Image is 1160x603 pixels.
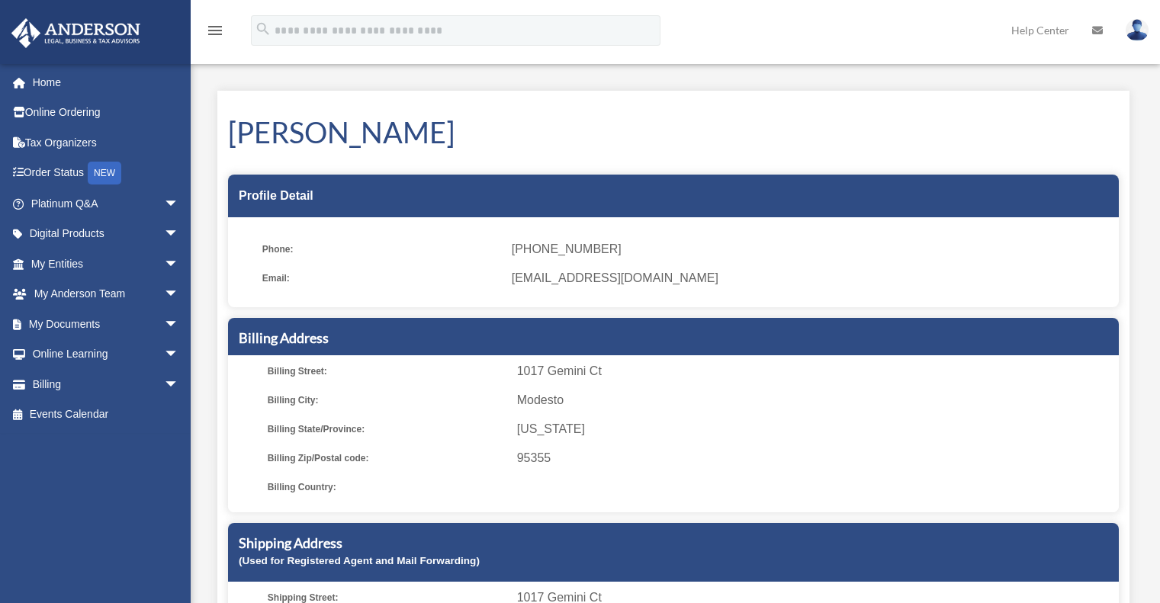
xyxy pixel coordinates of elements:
span: Email: [262,268,501,289]
div: Profile Detail [228,175,1119,217]
span: arrow_drop_down [164,309,194,340]
h5: Shipping Address [239,534,1108,553]
a: Billingarrow_drop_down [11,369,202,399]
a: Order StatusNEW [11,158,202,189]
span: Billing State/Province: [268,419,506,440]
div: NEW [88,162,121,184]
h1: [PERSON_NAME] [228,112,1119,152]
span: Billing Street: [268,361,506,382]
span: arrow_drop_down [164,339,194,370]
span: arrow_drop_down [164,369,194,400]
a: My Documentsarrow_drop_down [11,309,202,339]
i: search [255,21,272,37]
span: arrow_drop_down [164,249,194,280]
a: Events Calendar [11,399,202,430]
a: Tax Organizers [11,127,202,158]
a: Platinum Q&Aarrow_drop_down [11,188,202,219]
a: My Entitiesarrow_drop_down [11,249,202,279]
span: Billing City: [268,390,506,411]
span: Modesto [517,390,1113,411]
a: My Anderson Teamarrow_drop_down [11,279,202,310]
a: Online Ordering [11,98,202,128]
i: menu [206,21,224,40]
span: [PHONE_NUMBER] [512,239,1108,260]
span: arrow_drop_down [164,188,194,220]
span: Phone: [262,239,501,260]
span: [EMAIL_ADDRESS][DOMAIN_NAME] [512,268,1108,289]
span: arrow_drop_down [164,279,194,310]
h5: Billing Address [239,329,1108,348]
span: 1017 Gemini Ct [517,361,1113,382]
small: (Used for Registered Agent and Mail Forwarding) [239,555,480,566]
span: Billing Country: [268,476,506,498]
span: [US_STATE] [517,419,1113,440]
img: Anderson Advisors Platinum Portal [7,18,145,48]
a: menu [206,27,224,40]
a: Online Learningarrow_drop_down [11,339,202,370]
a: Home [11,67,202,98]
span: arrow_drop_down [164,219,194,250]
a: Digital Productsarrow_drop_down [11,219,202,249]
span: 95355 [517,447,1113,469]
img: User Pic [1126,19,1149,41]
span: Billing Zip/Postal code: [268,447,506,469]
